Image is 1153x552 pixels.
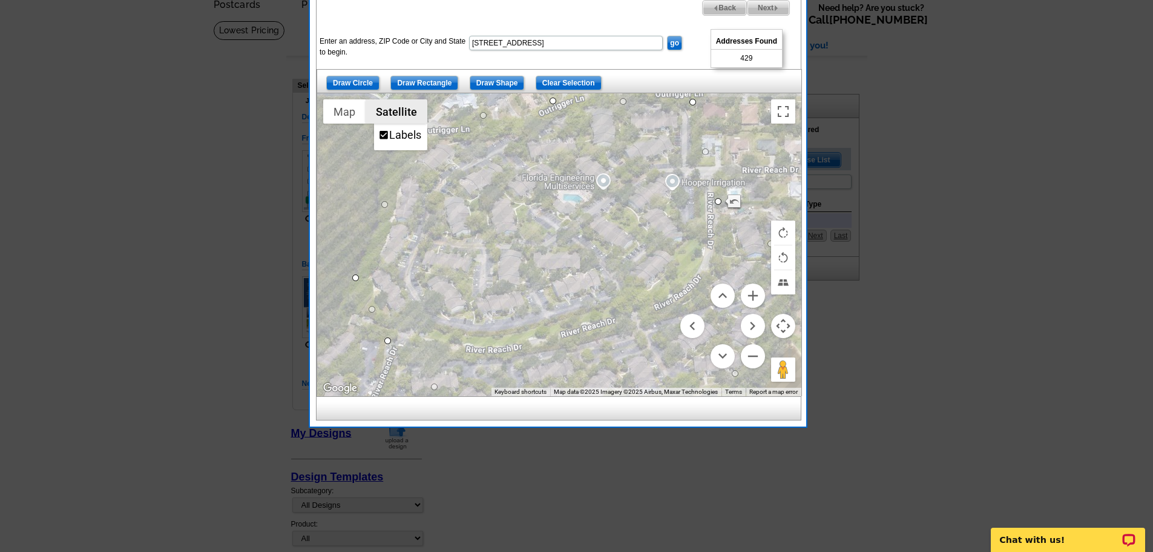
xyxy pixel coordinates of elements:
[741,284,765,308] button: Zoom in
[725,388,742,395] a: Terms (opens in new tab)
[326,76,379,90] input: Draw Circle
[494,388,547,396] button: Keyboard shortcuts
[713,5,718,11] img: button-prev-arrow-gray.png
[747,1,789,15] span: Next
[323,99,366,124] button: Show street map
[703,1,746,15] span: Back
[774,5,779,11] img: button-next-arrow-gray.png
[771,357,795,382] button: Drag Pegman onto the map to open Street View
[740,53,752,64] span: 429
[983,514,1153,552] iframe: LiveChat chat widget
[320,381,360,396] a: Open this area in Google Maps (opens a new window)
[711,284,735,308] button: Move up
[320,36,468,58] label: Enter an address, ZIP Code or City and State to begin.
[749,388,798,395] a: Report a map error
[374,124,427,150] ul: Show satellite imagery
[389,128,421,141] label: Labels
[554,388,718,395] span: Map data ©2025 Imagery ©2025 Airbus, Maxar Technologies
[771,314,795,338] button: Map camera controls
[711,344,735,368] button: Move down
[680,314,705,338] button: Move left
[366,99,427,124] button: Show satellite imagery
[390,76,458,90] input: Draw Rectangle
[375,125,426,149] li: Labels
[771,221,795,245] button: Rotate map clockwise
[771,99,795,124] button: Toggle fullscreen view
[741,344,765,368] button: Zoom out
[536,76,602,90] input: Clear Selection
[320,381,360,396] img: Google
[667,36,682,50] input: go
[741,314,765,338] button: Move right
[771,245,795,270] button: Rotate map counterclockwise
[711,33,782,50] span: Addresses Found
[724,195,742,211] button: Undo last edit
[470,76,525,90] input: Draw Shape
[771,270,795,294] button: Tilt map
